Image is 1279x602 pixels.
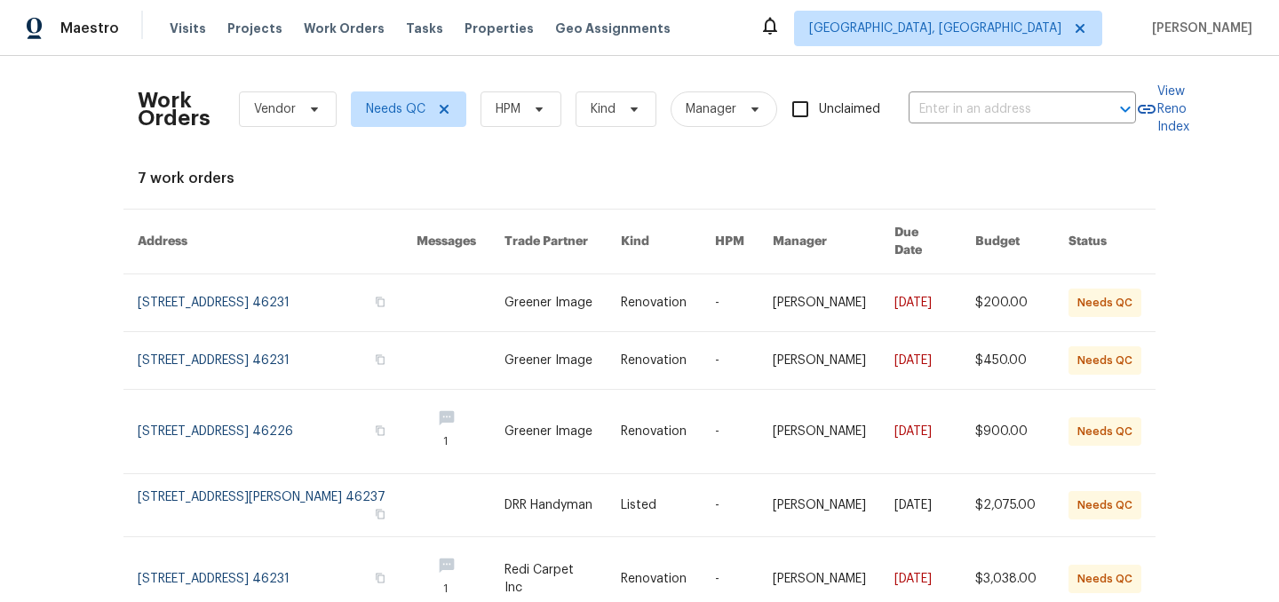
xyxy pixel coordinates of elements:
td: Greener Image [490,390,607,474]
a: View Reno Index [1136,83,1189,136]
button: Copy Address [372,352,388,368]
span: Vendor [254,100,296,118]
span: HPM [496,100,520,118]
span: Unclaimed [819,100,880,119]
td: Renovation [607,390,701,474]
td: [PERSON_NAME] [759,332,880,390]
button: Copy Address [372,294,388,310]
th: Trade Partner [490,210,607,274]
input: Enter in an address [909,96,1086,123]
td: Renovation [607,332,701,390]
td: Renovation [607,274,701,332]
td: - [701,474,759,537]
span: Visits [170,20,206,37]
span: Manager [686,100,736,118]
td: - [701,274,759,332]
span: Geo Assignments [555,20,671,37]
td: Greener Image [490,332,607,390]
span: [GEOGRAPHIC_DATA], [GEOGRAPHIC_DATA] [809,20,1061,37]
button: Open [1113,97,1138,122]
div: 7 work orders [138,170,1141,187]
span: Needs QC [366,100,425,118]
th: Manager [759,210,880,274]
span: Work Orders [304,20,385,37]
th: Address [123,210,402,274]
span: [PERSON_NAME] [1145,20,1252,37]
td: - [701,390,759,474]
span: Properties [465,20,534,37]
th: HPM [701,210,759,274]
th: Kind [607,210,701,274]
td: - [701,332,759,390]
td: Greener Image [490,274,607,332]
th: Status [1054,210,1156,274]
span: Maestro [60,20,119,37]
th: Messages [402,210,490,274]
th: Due Date [880,210,961,274]
span: Tasks [406,22,443,35]
td: Listed [607,474,701,537]
td: [PERSON_NAME] [759,390,880,474]
button: Copy Address [372,506,388,522]
span: Projects [227,20,282,37]
td: DRR Handyman [490,474,607,537]
th: Budget [961,210,1054,274]
td: [PERSON_NAME] [759,274,880,332]
button: Copy Address [372,423,388,439]
span: Kind [591,100,616,118]
button: Copy Address [372,570,388,586]
td: [PERSON_NAME] [759,474,880,537]
h2: Work Orders [138,91,211,127]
